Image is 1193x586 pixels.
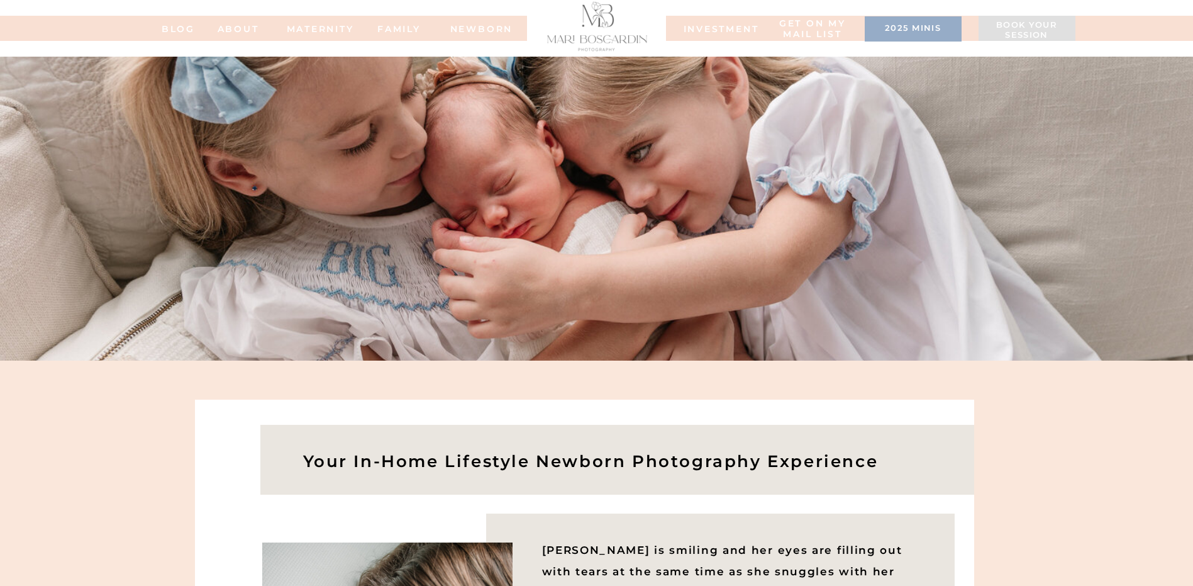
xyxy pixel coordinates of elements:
[871,23,955,36] a: 2025 minis
[684,24,746,33] a: INVESTMENT
[374,24,424,33] a: FAMILy
[204,24,273,33] a: ABOUT
[542,539,931,555] p: [PERSON_NAME] is smiling and her eyes are filling out with tears at the same time as she snuggles...
[153,24,204,33] a: BLOG
[985,20,1069,42] a: Book your session
[287,24,337,33] a: MATERNITY
[446,24,518,33] a: NEWBORN
[303,445,923,460] h2: Your In-Home Lifestyle Newborn Photography Experience
[777,18,848,40] a: Get on my MAIL list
